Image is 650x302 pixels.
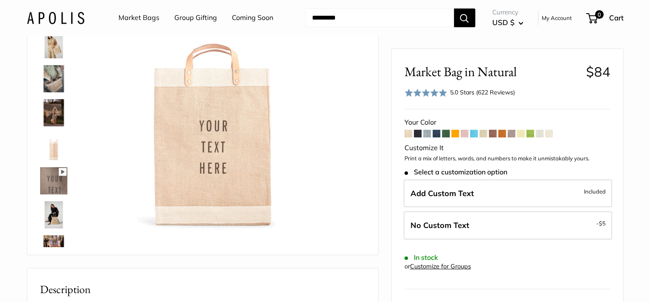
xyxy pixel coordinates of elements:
[40,281,365,298] h2: Description
[595,10,603,19] span: 0
[404,154,610,163] p: Print a mix of letters, words, and numbers to make it unmistakably yours.
[38,97,69,128] a: Market Bag in Natural
[38,234,69,264] a: Market Bag in Natural
[38,131,69,162] a: description_13" wide, 18" high, 8" deep; handles: 3.5"
[38,199,69,230] a: Market Bag in Natural
[404,254,438,262] span: In stock
[118,11,159,24] a: Market Bags
[40,31,67,58] img: Market Bag in Natural
[40,201,67,228] img: Market Bag in Natural
[492,16,523,29] button: USD $
[38,29,69,60] a: Market Bag in Natural
[7,270,91,295] iframe: Sign Up via Text for Offers
[609,13,624,22] span: Cart
[404,179,612,207] label: Add Custom Text
[586,63,610,80] span: $84
[40,235,67,262] img: Market Bag in Natural
[404,211,612,239] label: Leave Blank
[587,11,624,25] a: 0 Cart
[492,18,514,27] span: USD $
[232,11,273,24] a: Coming Soon
[542,13,572,23] a: My Account
[27,11,84,24] img: Apolis
[174,11,217,24] a: Group Gifting
[40,167,67,194] img: Market Bag in Natural
[450,88,515,97] div: 5.0 Stars (622 Reviews)
[40,99,67,126] img: Market Bag in Natural
[454,9,475,27] button: Search
[599,220,606,227] span: $5
[410,220,469,230] span: No Custom Text
[38,165,69,196] a: Market Bag in Natural
[410,188,474,198] span: Add Custom Text
[404,64,580,80] span: Market Bag in Natural
[38,63,69,94] a: Market Bag in Natural
[404,168,507,176] span: Select a customization option
[410,262,471,270] a: Customize for Groups
[40,133,67,160] img: description_13" wide, 18" high, 8" deep; handles: 3.5"
[404,86,515,99] div: 5.0 Stars (622 Reviews)
[492,6,523,18] span: Currency
[404,116,610,129] div: Your Color
[404,261,471,272] div: or
[584,186,606,196] span: Included
[596,218,606,228] span: -
[404,142,610,154] div: Customize It
[40,65,67,92] img: Market Bag in Natural
[305,9,454,27] input: Search...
